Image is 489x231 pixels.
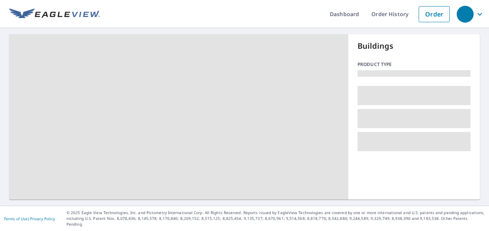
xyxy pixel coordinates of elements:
p: Product type [358,61,471,68]
a: Terms of Use [4,216,28,221]
p: Buildings [358,40,471,52]
a: Privacy Policy [30,216,55,221]
p: | [4,216,55,221]
img: EV Logo [9,8,100,20]
a: Order [419,6,450,22]
p: © 2025 Eagle View Technologies, Inc. and Pictometry International Corp. All Rights Reserved. Repo... [67,210,485,227]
